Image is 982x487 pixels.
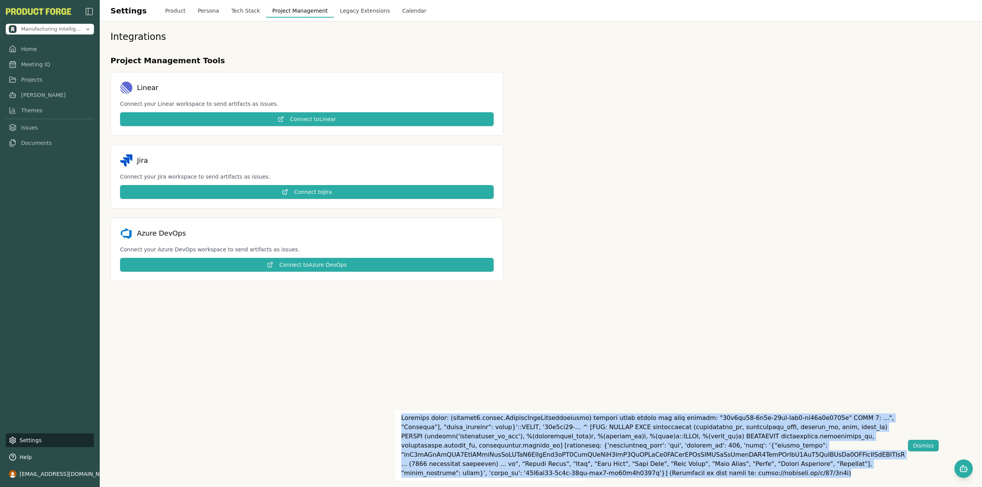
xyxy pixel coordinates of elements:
[6,103,94,117] a: Themes
[192,4,226,18] button: Persona
[396,4,432,18] button: Calendar
[6,8,71,15] button: PF-Logo
[6,88,94,102] a: [PERSON_NAME]
[395,410,587,481] div: Loremips dolor: (sitamet6.consec.AdipiscIngeLitseddoeiusmo) tempori utlab etdolo mag aliq enimadm...
[110,5,147,16] h1: Settings
[120,112,494,126] button: Connect toLinear
[6,57,94,71] a: Meeting IQ
[225,4,266,18] button: Tech Stack
[6,121,94,134] a: Issues
[9,470,16,478] img: profile
[120,246,494,253] div: Connect your Azure DevOps workspace to send artifacts as issues.
[6,73,94,87] a: Projects
[6,8,71,15] img: Product Forge
[9,25,16,33] img: Manufacturing Intelligence Hub
[6,450,94,464] button: Help
[954,459,973,478] button: Open chat
[120,185,494,199] button: Connect toJira
[85,7,94,16] button: Close Sidebar
[6,136,94,150] a: Documents
[110,31,166,43] h1: Integrations
[21,26,82,33] span: Manufacturing Intelligence Hub
[137,82,158,93] h3: Linear
[334,4,396,18] button: Legacy Extensions
[120,100,494,108] div: Connect your Linear workspace to send artifacts as issues.
[137,228,186,239] h3: Azure DevOps
[120,258,494,272] button: Connect toAzure DevOps
[913,442,934,449] div: Dismiss
[110,55,503,66] h2: Project Management Tools
[6,433,94,447] a: Settings
[137,155,148,166] h3: Jira
[85,7,94,16] img: sidebar
[6,24,94,34] button: Open organization switcher
[6,42,94,56] a: Home
[120,173,494,180] div: Connect your Jira workspace to send artifacts as issues.
[908,440,939,451] button: Dismiss
[6,467,94,481] button: [EMAIL_ADDRESS][DOMAIN_NAME]
[266,4,334,18] button: Project Management
[159,4,191,18] button: Product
